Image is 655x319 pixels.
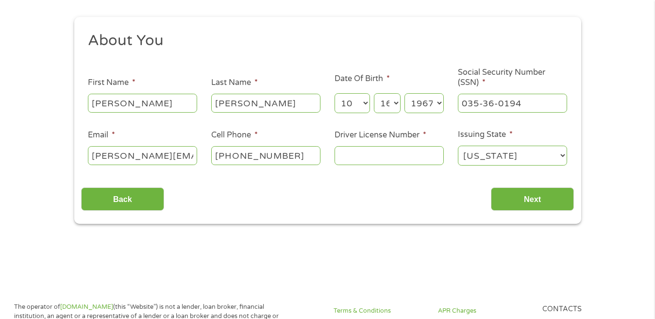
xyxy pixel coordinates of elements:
label: Date Of Birth [335,74,390,84]
label: Email [88,130,115,140]
a: Terms & Conditions [334,306,426,316]
h4: Contacts [542,305,635,314]
input: Next [491,187,574,211]
label: Issuing State [458,130,513,140]
a: APR Charges [438,306,531,316]
label: Cell Phone [211,130,258,140]
input: John [88,94,197,112]
a: [DOMAIN_NAME] [60,303,113,311]
label: First Name [88,78,135,88]
input: john@gmail.com [88,146,197,165]
label: Last Name [211,78,258,88]
label: Driver License Number [335,130,426,140]
h2: About You [88,31,560,50]
input: Smith [211,94,320,112]
input: 078-05-1120 [458,94,567,112]
input: Back [81,187,164,211]
input: (541) 754-3010 [211,146,320,165]
label: Social Security Number (SSN) [458,67,567,88]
